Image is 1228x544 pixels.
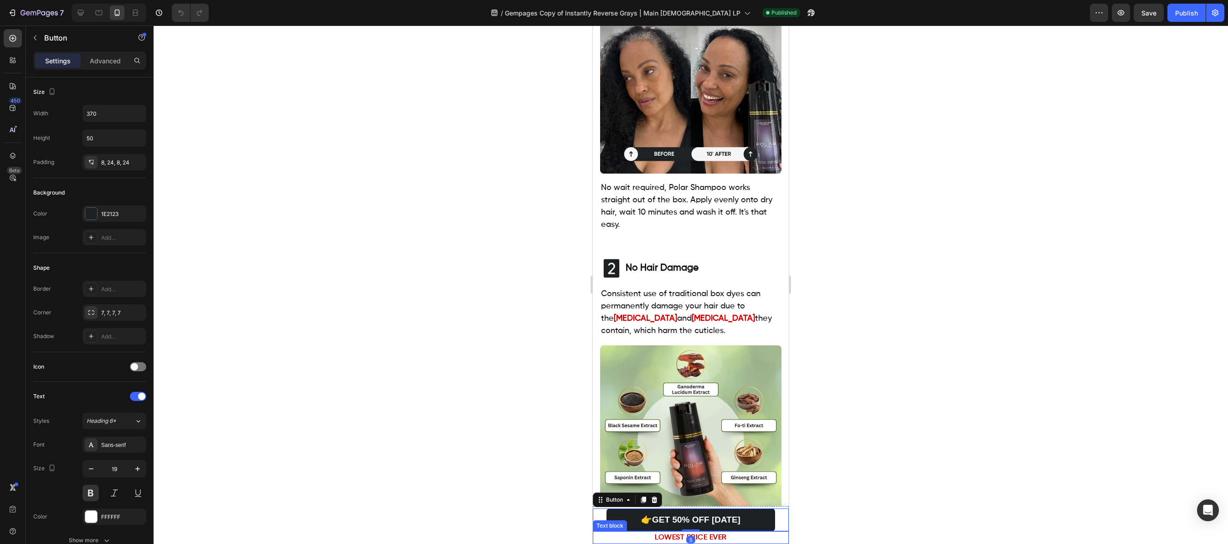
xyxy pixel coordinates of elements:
p: Settings [45,56,71,66]
div: Padding [33,158,54,166]
button: Publish [1167,4,1206,22]
img: gempages_521614231259317420-a4624268-1552-41de-ad23-ceddf02ce570.webp [7,320,189,501]
div: Size [33,462,57,475]
button: Save [1134,4,1164,22]
button: Heading 6* [82,413,146,429]
span: and [84,289,99,297]
div: Height [33,134,50,142]
h3: No Hair Damage [32,236,107,250]
div: Border [33,285,51,293]
div: Shape [33,264,50,272]
span: Gempages Copy of Instantly Reverse Grays | Main [DEMOGRAPHIC_DATA] LP [505,8,740,18]
div: Background [33,189,65,197]
span: they contain, which harm the cuticles. [8,289,179,309]
div: Add... [101,333,144,341]
div: Size [33,86,57,98]
div: Text [33,392,45,400]
p: 7 [60,7,64,18]
span: Heading 6* [87,417,116,425]
div: Font [33,441,45,449]
p: Advanced [90,56,121,66]
div: Sans-serif [101,441,144,449]
span: Save [1141,9,1156,17]
input: Auto [83,130,146,146]
iframe: Design area [593,26,789,544]
div: Icon [33,363,44,371]
span: Consistent use of traditional box dyes can permanently damage your hair due to the [8,264,168,297]
div: Color [33,210,47,218]
div: Undo/Redo [172,4,209,22]
div: Styles [33,417,49,425]
div: 8, 24, 8, 24 [101,159,144,167]
input: Auto [83,105,146,122]
span: / [501,8,503,18]
p: Button [44,32,122,43]
h2: No wait required, Polar Shampoo works straight out of the box. Apply evenly onto dry hair, wait 1... [7,155,189,206]
div: 450 [9,97,22,104]
div: Open Intercom Messenger [1197,499,1219,521]
strong: [MEDICAL_DATA] [99,289,162,297]
div: Beta [7,167,22,174]
div: Corner [33,308,51,317]
div: Publish [1175,8,1198,18]
div: FFFFFF [101,513,144,521]
div: Add... [101,234,144,242]
div: 7, 7, 7, 7 [101,309,144,317]
span: Published [771,9,796,17]
div: Color [33,513,47,521]
strong: [MEDICAL_DATA] [21,289,84,297]
div: 1E2123 [101,210,144,218]
button: 7 [4,4,68,22]
div: Width [33,109,48,118]
div: Shadow [33,332,54,340]
div: Add... [101,285,144,293]
div: Image [33,233,49,241]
